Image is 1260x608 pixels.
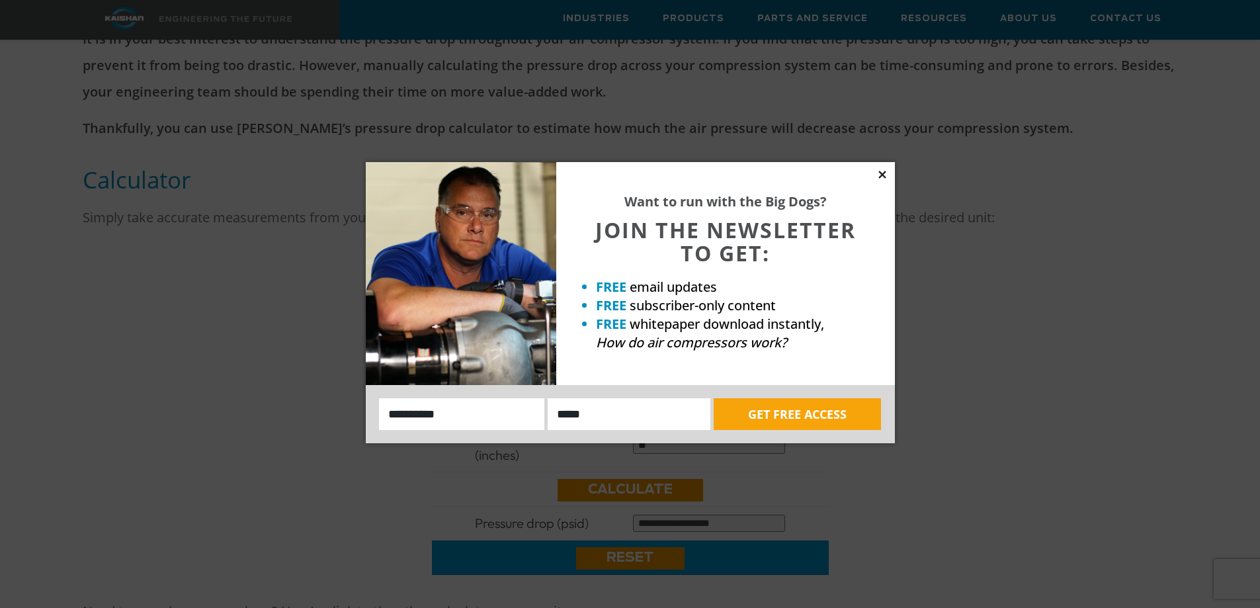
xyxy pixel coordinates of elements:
[596,296,626,314] strong: FREE
[630,315,824,333] span: whitepaper download instantly,
[876,169,888,181] button: Close
[630,296,776,314] span: subscriber-only content
[379,398,545,430] input: Name:
[714,398,881,430] button: GET FREE ACCESS
[624,193,827,210] strong: Want to run with the Big Dogs?
[596,315,626,333] strong: FREE
[596,333,787,351] em: How do air compressors work?
[548,398,710,430] input: Email
[630,278,717,296] span: email updates
[596,278,626,296] strong: FREE
[595,216,856,267] span: JOIN THE NEWSLETTER TO GET:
